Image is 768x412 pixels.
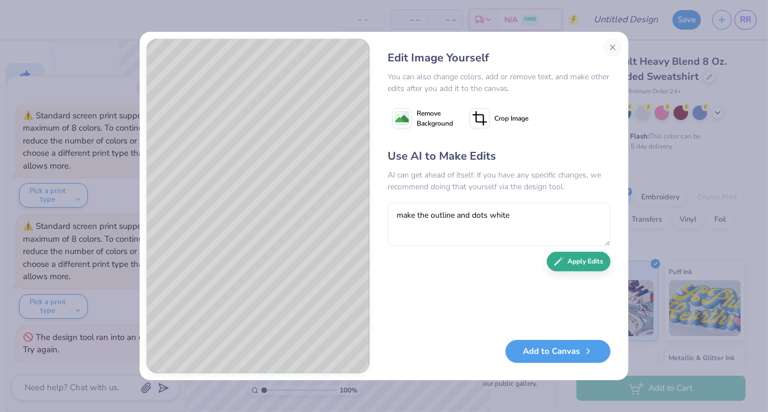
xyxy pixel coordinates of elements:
[494,113,528,123] span: Crop Image
[388,203,610,246] textarea: make the outline and dots white
[388,71,610,94] div: You can also change colors, add or remove text, and make other edits after you add it to the canvas.
[465,104,535,132] button: Crop Image
[388,169,610,193] div: AI can get ahead of itself. If you have any specific changes, we recommend doing that yourself vi...
[547,252,610,271] button: Apply Edits
[388,104,457,132] button: Remove Background
[388,50,610,66] div: Edit Image Yourself
[505,340,610,363] button: Add to Canvas
[417,108,453,128] span: Remove Background
[604,39,622,56] button: Close
[388,148,610,165] div: Use AI to Make Edits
